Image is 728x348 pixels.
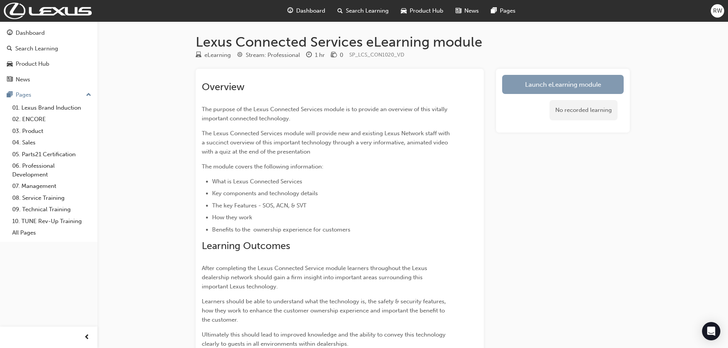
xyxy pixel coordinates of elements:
div: Stream [237,50,300,60]
div: Search Learning [15,44,58,53]
button: Pages [3,88,94,102]
span: Benefits to the ownership experience for customers [212,226,350,233]
span: prev-icon [84,333,90,342]
a: 02. ENCORE [9,113,94,125]
a: 10. TUNE Rev-Up Training [9,215,94,227]
a: 09. Technical Training [9,204,94,215]
div: Open Intercom Messenger [702,322,720,340]
span: How they work [212,214,252,221]
span: After completing the Lexus Connected Service module learners throughout the Lexus dealership netw... [202,265,429,290]
a: news-iconNews [449,3,485,19]
span: Search Learning [346,6,389,15]
a: guage-iconDashboard [281,3,331,19]
span: The key Features - SOS, ACN, & SVT [212,202,306,209]
span: The Lexus Connected Services module will provide new and existing Lexus Network staff with a succ... [202,130,451,155]
div: No recorded learning [550,100,618,120]
span: Key components and technology details [212,190,318,197]
a: 04. Sales [9,137,94,149]
div: Stream: Professional [246,51,300,60]
a: 06. Professional Development [9,160,94,180]
div: 0 [340,51,343,60]
span: Dashboard [296,6,325,15]
span: Learning resource code [349,52,404,58]
span: Learners should be able to understand what the technology is, the safety & security features, how... [202,298,448,323]
a: 05. Parts21 Certification [9,149,94,160]
div: Product Hub [16,60,49,68]
span: car-icon [401,6,407,16]
a: News [3,73,94,87]
a: search-iconSearch Learning [331,3,395,19]
span: What is Lexus Connected Services [212,178,302,185]
div: Dashboard [16,29,45,37]
img: Trak [4,3,92,19]
a: car-iconProduct Hub [395,3,449,19]
span: clock-icon [306,52,312,59]
button: RW [711,4,724,18]
a: Product Hub [3,57,94,71]
span: RW [713,6,722,15]
a: Launch eLearning module [502,75,624,94]
span: search-icon [337,6,343,16]
span: target-icon [237,52,243,59]
span: pages-icon [7,92,13,99]
div: 1 hr [315,51,325,60]
h1: Lexus Connected Services eLearning module [196,34,630,50]
span: pages-icon [491,6,497,16]
span: up-icon [86,90,91,100]
span: Learning Outcomes [202,240,290,252]
div: Pages [16,91,31,99]
span: news-icon [456,6,461,16]
a: All Pages [9,227,94,239]
div: eLearning [204,51,231,60]
span: guage-icon [287,6,293,16]
span: News [464,6,479,15]
span: The purpose of the Lexus Connected Services module is to provide an overview of this vitally impo... [202,106,449,122]
a: 03. Product [9,125,94,137]
span: Product Hub [410,6,443,15]
span: Overview [202,81,245,93]
span: search-icon [7,45,12,52]
div: Type [196,50,231,60]
a: 01. Lexus Brand Induction [9,102,94,114]
div: Price [331,50,343,60]
span: The module covers the following information: [202,163,323,170]
span: news-icon [7,76,13,83]
button: DashboardSearch LearningProduct HubNews [3,24,94,88]
div: News [16,75,30,84]
span: car-icon [7,61,13,68]
span: Pages [500,6,516,15]
a: Dashboard [3,26,94,40]
a: pages-iconPages [485,3,522,19]
span: learningResourceType_ELEARNING-icon [196,52,201,59]
span: money-icon [331,52,337,59]
div: Duration [306,50,325,60]
span: Ultimately this should lead to improved knowledge and the ability to convey this technology clear... [202,331,447,347]
a: 08. Service Training [9,192,94,204]
span: guage-icon [7,30,13,37]
a: Search Learning [3,42,94,56]
a: 07. Management [9,180,94,192]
